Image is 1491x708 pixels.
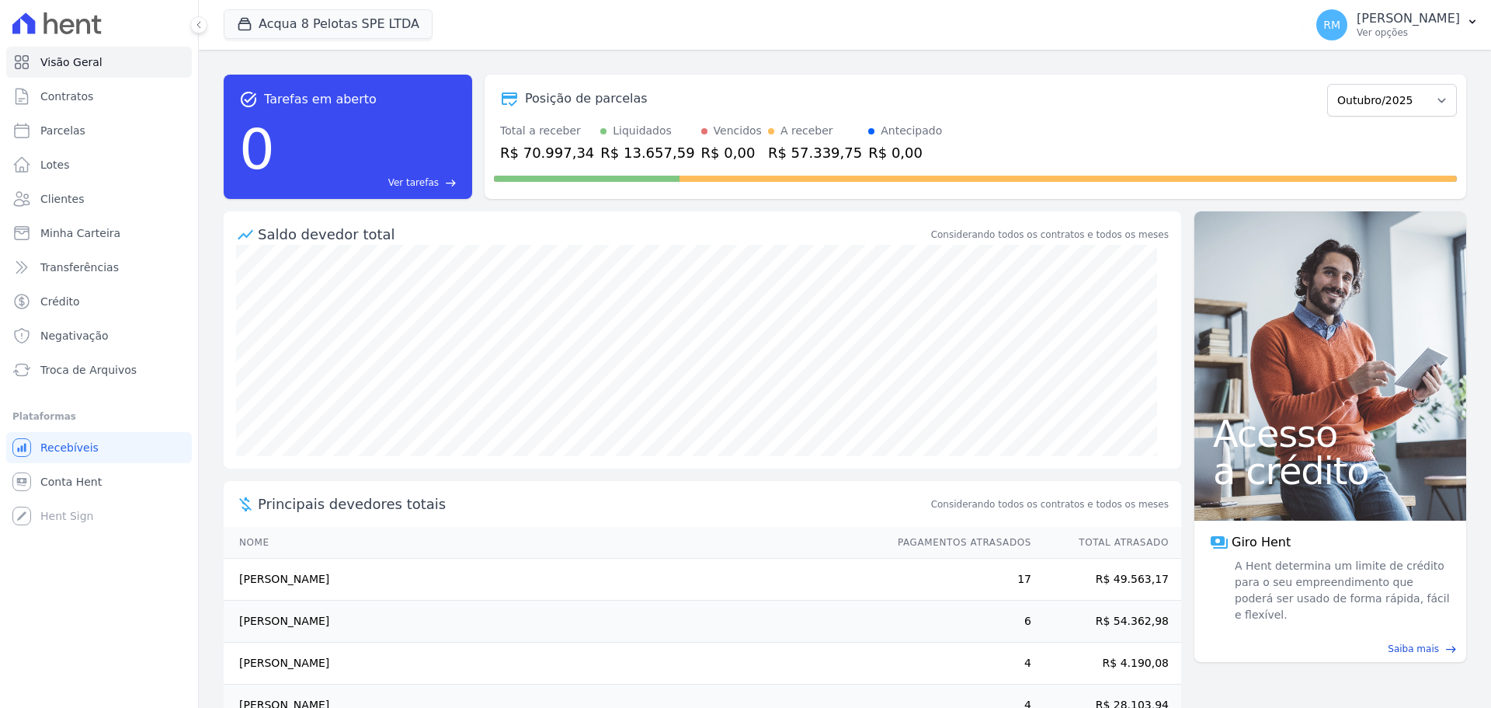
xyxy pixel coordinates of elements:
[1357,26,1460,39] p: Ver opções
[500,123,594,139] div: Total a receber
[6,47,192,78] a: Visão Geral
[525,89,648,108] div: Posição de parcelas
[931,228,1169,242] div: Considerando todos os contratos e todos os meses
[6,466,192,497] a: Conta Hent
[40,89,93,104] span: Contratos
[40,440,99,455] span: Recebíveis
[6,115,192,146] a: Parcelas
[40,123,85,138] span: Parcelas
[1323,19,1340,30] span: RM
[1204,642,1457,656] a: Saiba mais east
[40,260,119,275] span: Transferências
[600,142,694,163] div: R$ 13.657,59
[6,320,192,351] a: Negativação
[1357,11,1460,26] p: [PERSON_NAME]
[768,142,862,163] div: R$ 57.339,75
[6,354,192,385] a: Troca de Arquivos
[224,9,433,39] button: Acqua 8 Pelotas SPE LTDA
[239,90,258,109] span: task_alt
[6,286,192,317] a: Crédito
[6,81,192,112] a: Contratos
[1213,415,1448,452] span: Acesso
[1032,601,1181,643] td: R$ 54.362,98
[264,90,377,109] span: Tarefas em aberto
[40,191,84,207] span: Clientes
[40,294,80,309] span: Crédito
[224,527,883,559] th: Nome
[883,643,1032,685] td: 4
[6,149,192,180] a: Lotes
[1304,3,1491,47] button: RM [PERSON_NAME] Ver opções
[40,225,120,241] span: Minha Carteira
[1232,558,1451,623] span: A Hent determina um limite de crédito para o seu empreendimento que poderá ser usado de forma ráp...
[40,362,137,378] span: Troca de Arquivos
[258,224,928,245] div: Saldo devedor total
[224,559,883,601] td: [PERSON_NAME]
[445,177,457,189] span: east
[881,123,942,139] div: Antecipado
[224,643,883,685] td: [PERSON_NAME]
[500,142,594,163] div: R$ 70.997,34
[613,123,672,139] div: Liquidados
[780,123,833,139] div: A receber
[1388,642,1439,656] span: Saiba mais
[1213,452,1448,490] span: a crédito
[714,123,762,139] div: Vencidos
[883,601,1032,643] td: 6
[6,183,192,214] a: Clientes
[1032,527,1181,559] th: Total Atrasado
[40,474,102,490] span: Conta Hent
[239,109,275,190] div: 0
[1032,643,1181,685] td: R$ 4.190,08
[931,497,1169,511] span: Considerando todos os contratos e todos os meses
[1445,643,1457,655] span: east
[883,559,1032,601] td: 17
[6,218,192,249] a: Minha Carteira
[868,142,942,163] div: R$ 0,00
[12,407,186,426] div: Plataformas
[40,328,109,344] span: Negativação
[6,252,192,283] a: Transferências
[701,142,762,163] div: R$ 0,00
[1032,559,1181,601] td: R$ 49.563,17
[40,157,70,173] span: Lotes
[40,54,103,70] span: Visão Geral
[1232,533,1291,552] span: Giro Hent
[883,527,1032,559] th: Pagamentos Atrasados
[6,432,192,463] a: Recebíveis
[258,494,928,514] span: Principais devedores totais
[224,601,883,643] td: [PERSON_NAME]
[281,176,457,190] a: Ver tarefas east
[388,176,439,190] span: Ver tarefas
